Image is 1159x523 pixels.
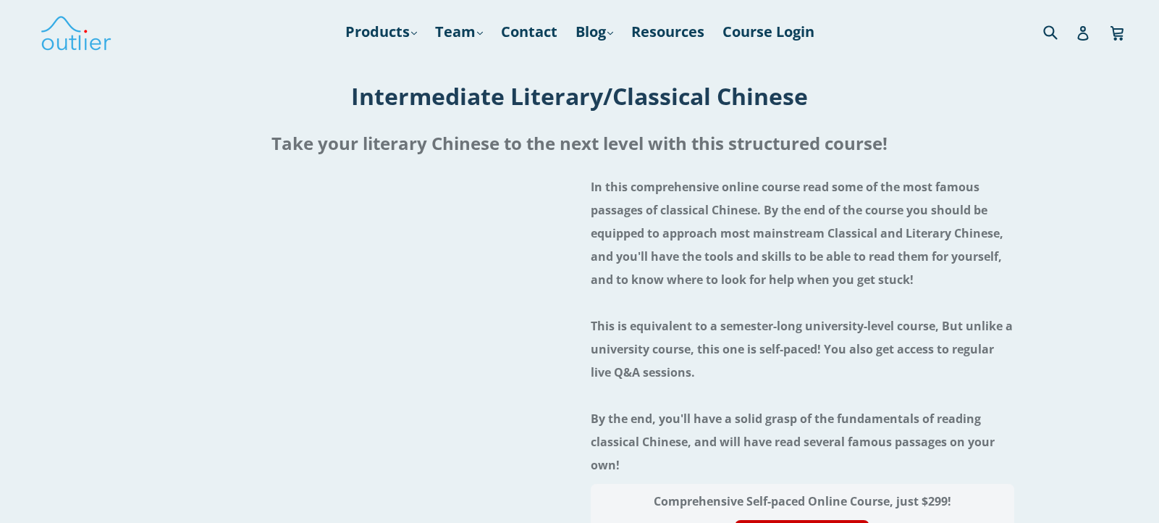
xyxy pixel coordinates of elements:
a: Course Login [715,19,822,45]
h4: In this comprehensive online course read some of the most famous passages of classical Chinese. B... [591,175,1014,477]
a: Products [338,19,424,45]
input: Search [1040,17,1079,46]
h3: Comprehensive Self-paced Online Course, just $299! [607,490,997,513]
a: Blog [568,19,620,45]
a: Contact [494,19,565,45]
a: Resources [624,19,712,45]
a: Team [428,19,490,45]
img: Outlier Linguistics [40,11,112,53]
iframe: Embedded Youtube Video [146,168,569,406]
